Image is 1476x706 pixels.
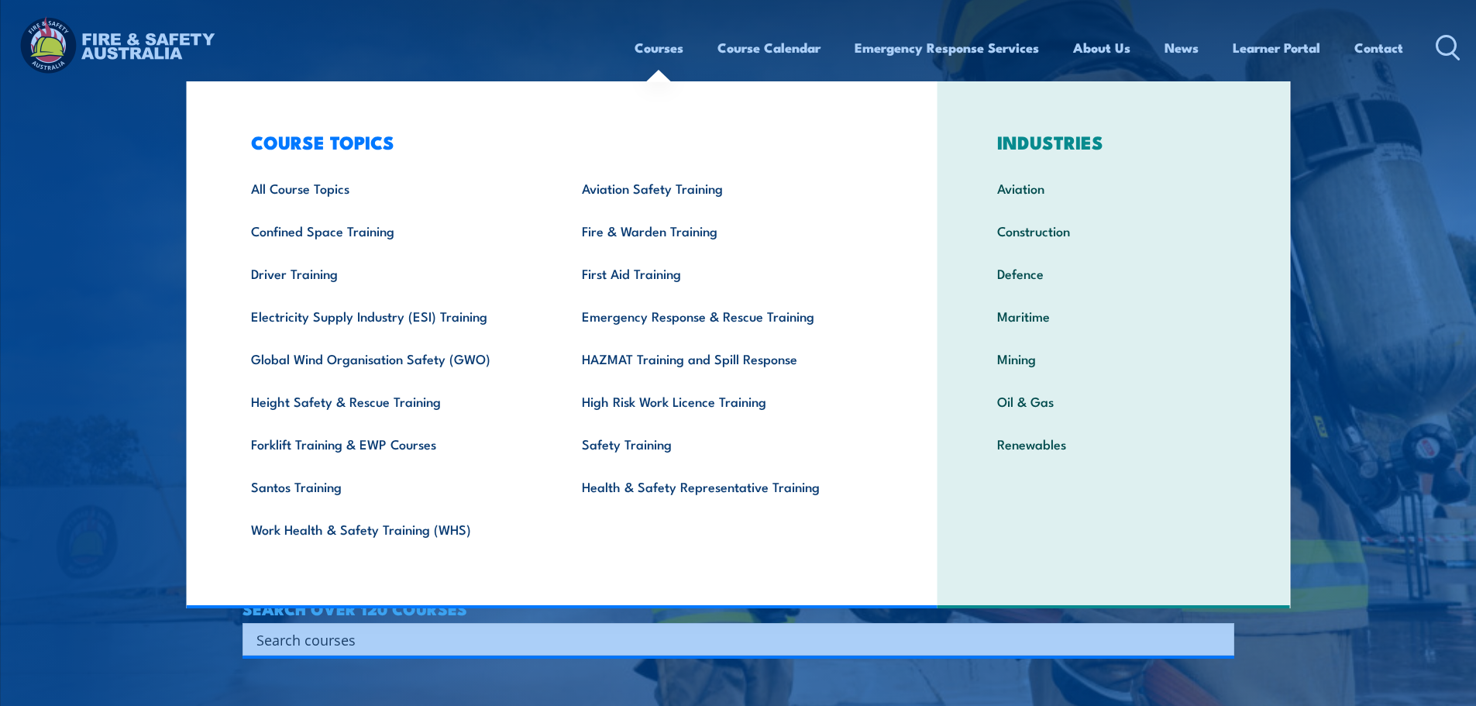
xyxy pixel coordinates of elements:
input: Search input [256,628,1200,651]
a: Emergency Response Services [855,27,1039,68]
h3: COURSE TOPICS [227,131,889,153]
a: High Risk Work Licence Training [558,380,889,422]
a: Construction [973,209,1254,252]
a: Courses [635,27,683,68]
a: Emergency Response & Rescue Training [558,294,889,337]
a: Global Wind Organisation Safety (GWO) [227,337,558,380]
a: Contact [1354,27,1403,68]
a: Electricity Supply Industry (ESI) Training [227,294,558,337]
a: All Course Topics [227,167,558,209]
h3: INDUSTRIES [973,131,1254,153]
a: Fire & Warden Training [558,209,889,252]
a: About Us [1073,27,1130,68]
a: Mining [973,337,1254,380]
a: Forklift Training & EWP Courses [227,422,558,465]
a: First Aid Training [558,252,889,294]
a: Defence [973,252,1254,294]
a: Confined Space Training [227,209,558,252]
a: Course Calendar [717,27,821,68]
a: Learner Portal [1233,27,1320,68]
button: Search magnifier button [1207,629,1229,650]
a: Santos Training [227,465,558,508]
a: Renewables [973,422,1254,465]
a: Aviation [973,167,1254,209]
a: HAZMAT Training and Spill Response [558,337,889,380]
a: Health & Safety Representative Training [558,465,889,508]
a: Aviation Safety Training [558,167,889,209]
a: Work Health & Safety Training (WHS) [227,508,558,550]
a: Maritime [973,294,1254,337]
a: Height Safety & Rescue Training [227,380,558,422]
h4: SEARCH OVER 120 COURSES [243,600,1234,617]
a: Driver Training [227,252,558,294]
a: News [1165,27,1199,68]
form: Search form [260,629,1203,650]
a: Oil & Gas [973,380,1254,422]
a: Safety Training [558,422,889,465]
